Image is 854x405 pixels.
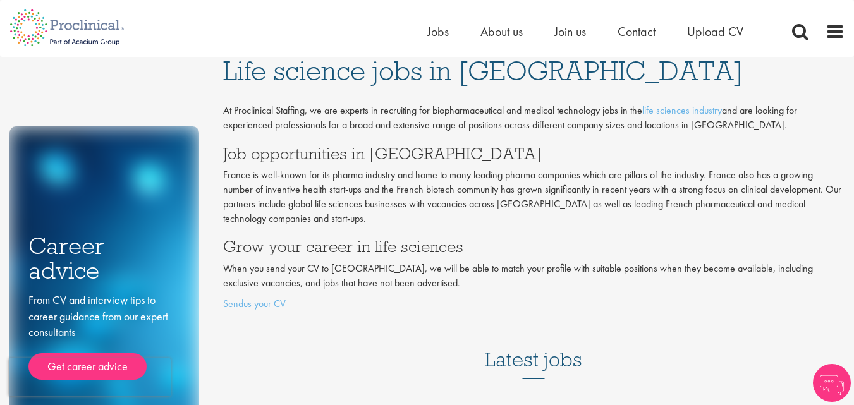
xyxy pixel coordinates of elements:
a: Join us [554,23,586,40]
a: Upload CV [687,23,743,40]
p: At Proclinical Staffing, we are experts in recruiting for biopharmaceutical and medical technolog... [223,104,845,133]
iframe: reCAPTCHA [9,358,171,396]
h3: Job opportunities in [GEOGRAPHIC_DATA] [223,145,845,162]
span: Life science jobs in [GEOGRAPHIC_DATA] [223,54,743,88]
a: Jobs [427,23,449,40]
a: About us [480,23,523,40]
a: Sendus your CV [223,297,286,310]
img: Chatbot [813,364,851,402]
h3: Latest jobs [485,317,582,379]
p: France is well-known for its pharma industry and home to many leading pharma companies which are ... [223,168,845,226]
p: When you send your CV to [GEOGRAPHIC_DATA], we will be able to match your profile with suitable p... [223,262,845,291]
div: From CV and interview tips to career guidance from our expert consultants [28,292,180,380]
a: life sciences industry [642,104,722,117]
a: Get career advice [28,353,147,380]
h3: Grow your career in life sciences [223,238,845,255]
h3: Career advice [28,234,180,282]
a: Contact [618,23,656,40]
